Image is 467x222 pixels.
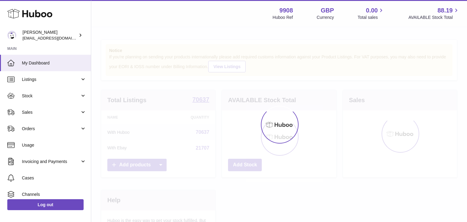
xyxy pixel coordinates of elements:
[358,6,385,20] a: 0.00 Total sales
[321,6,334,15] strong: GBP
[438,6,453,15] span: 88.19
[22,60,86,66] span: My Dashboard
[366,6,378,15] span: 0.00
[7,31,16,40] img: tbcollectables@hotmail.co.uk
[22,93,80,99] span: Stock
[22,126,80,132] span: Orders
[22,36,89,40] span: [EMAIL_ADDRESS][DOMAIN_NAME]
[279,6,293,15] strong: 9908
[22,29,77,41] div: [PERSON_NAME]
[22,142,86,148] span: Usage
[22,77,80,82] span: Listings
[358,15,385,20] span: Total sales
[22,175,86,181] span: Cases
[7,199,84,210] a: Log out
[408,15,460,20] span: AVAILABLE Stock Total
[273,15,293,20] div: Huboo Ref
[22,192,86,197] span: Channels
[22,159,80,165] span: Invoicing and Payments
[22,109,80,115] span: Sales
[408,6,460,20] a: 88.19 AVAILABLE Stock Total
[317,15,334,20] div: Currency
